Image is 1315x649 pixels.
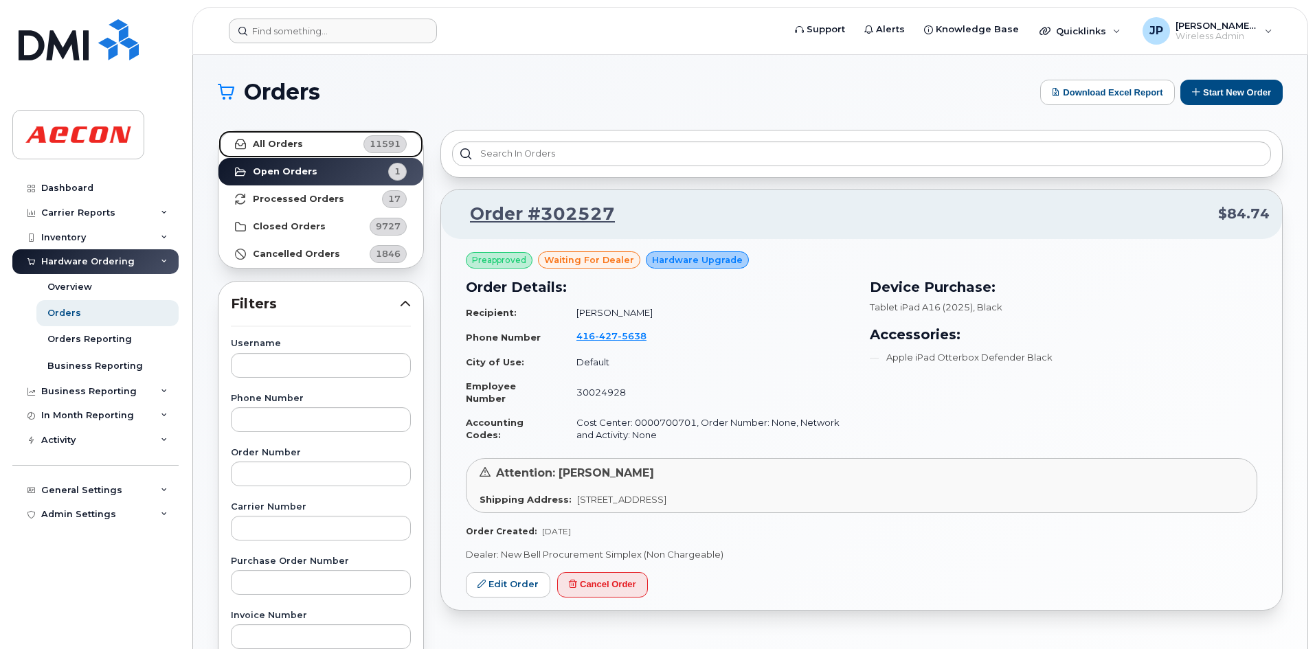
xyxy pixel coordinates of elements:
[1218,204,1270,224] span: $84.74
[480,494,572,505] strong: Shipping Address:
[466,417,524,441] strong: Accounting Codes:
[564,301,853,325] td: [PERSON_NAME]
[253,139,303,150] strong: All Orders
[453,202,615,227] a: Order #302527
[218,240,423,268] a: Cancelled Orders1846
[452,141,1271,166] input: Search in orders
[231,503,411,512] label: Carrier Number
[564,374,853,411] td: 30024928
[218,130,423,158] a: All Orders11591
[577,494,666,505] span: [STREET_ADDRESS]
[870,324,1257,345] h3: Accessories:
[253,194,344,205] strong: Processed Orders
[218,213,423,240] a: Closed Orders9727
[496,466,654,479] span: Attention: [PERSON_NAME]
[466,332,541,343] strong: Phone Number
[870,301,973,312] span: Tablet iPad A16 (2025)
[376,220,401,233] span: 9727
[870,277,1257,297] h3: Device Purchase:
[244,82,320,102] span: Orders
[557,572,648,597] button: Cancel Order
[564,350,853,374] td: Default
[253,221,326,232] strong: Closed Orders
[576,330,663,341] a: 4164275638
[394,165,401,178] span: 1
[652,253,743,266] span: Hardware Upgrade
[253,166,317,177] strong: Open Orders
[253,249,340,260] strong: Cancelled Orders
[231,448,411,457] label: Order Number
[218,185,423,213] a: Processed Orders17
[466,380,516,405] strong: Employee Number
[595,330,618,341] span: 427
[218,158,423,185] a: Open Orders1
[1180,80,1283,105] button: Start New Order
[564,411,853,447] td: Cost Center: 0000700701, Order Number: None, Network and Activity: None
[466,526,537,536] strong: Order Created:
[376,247,401,260] span: 1846
[370,137,401,150] span: 11591
[973,301,1002,312] span: , Black
[466,572,550,597] a: Edit Order
[231,294,400,314] span: Filters
[576,330,647,341] span: 416
[466,277,853,297] h3: Order Details:
[542,526,571,536] span: [DATE]
[618,330,647,341] span: 5638
[1040,80,1175,105] button: Download Excel Report
[231,557,411,566] label: Purchase Order Number
[231,611,411,620] label: Invoice Number
[466,356,524,367] strong: City of Use:
[870,351,1257,364] li: Apple iPad Otterbox Defender Black
[231,394,411,403] label: Phone Number
[544,253,634,266] span: waiting for dealer
[466,307,517,318] strong: Recipient:
[466,548,1257,561] p: Dealer: New Bell Procurement Simplex (Non Chargeable)
[388,192,401,205] span: 17
[472,254,526,266] span: Preapproved
[231,339,411,348] label: Username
